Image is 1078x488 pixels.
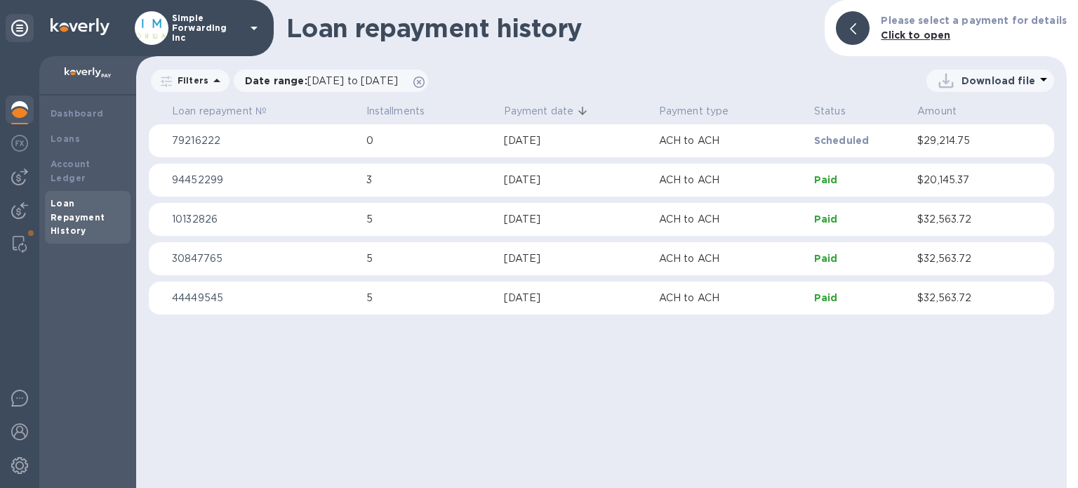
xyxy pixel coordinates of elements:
p: Filters [172,74,208,86]
span: Payment date [504,104,592,119]
p: ACH to ACH [659,251,803,266]
img: Foreign exchange [11,135,28,152]
div: [DATE] [504,291,648,305]
p: 79216222 [172,133,355,148]
div: [DATE] [504,251,648,266]
p: $29,214.75 [917,133,1013,148]
b: Loan Repayment History [51,198,105,237]
span: Status [814,104,864,119]
p: Scheduled [814,133,906,147]
p: Installments [366,104,425,119]
p: Amount [917,104,957,119]
p: 0 [366,133,493,148]
p: 30847765 [172,251,355,266]
p: Loan repayment № [172,104,267,119]
p: Paid [814,251,906,265]
p: $32,563.72 [917,212,1013,227]
p: $20,145.37 [917,173,1013,187]
span: Loan repayment № [172,104,285,119]
p: Date range : [245,74,405,88]
img: Logo [51,18,109,35]
h1: Loan repayment history [286,13,813,43]
span: Installments [366,104,444,119]
p: Paid [814,212,906,226]
p: Status [814,104,846,119]
p: $32,563.72 [917,251,1013,266]
p: 44449545 [172,291,355,305]
div: [DATE] [504,212,648,227]
div: Date range:[DATE] to [DATE] [234,70,428,92]
p: Paid [814,291,906,305]
p: ACH to ACH [659,133,803,148]
div: Unpin categories [6,14,34,42]
p: Payment type [659,104,729,119]
b: Click to open [881,29,950,41]
span: Payment type [659,104,747,119]
p: 5 [366,251,493,266]
span: Amount [917,104,975,119]
p: 3 [366,173,493,187]
p: ACH to ACH [659,173,803,187]
p: 5 [366,291,493,305]
p: 5 [366,212,493,227]
div: [DATE] [504,133,648,148]
b: Account Ledger [51,159,91,183]
p: ACH to ACH [659,291,803,305]
p: 94452299 [172,173,355,187]
p: Download file [961,74,1035,88]
b: Please select a payment for details [881,15,1067,26]
p: 10132826 [172,212,355,227]
p: Payment date [504,104,574,119]
span: [DATE] to [DATE] [307,75,398,86]
p: Paid [814,173,906,187]
b: Loans [51,133,80,144]
p: ACH to ACH [659,212,803,227]
div: [DATE] [504,173,648,187]
p: $32,563.72 [917,291,1013,305]
p: Simple Forwarding Inc [172,13,242,43]
b: Dashboard [51,108,104,119]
